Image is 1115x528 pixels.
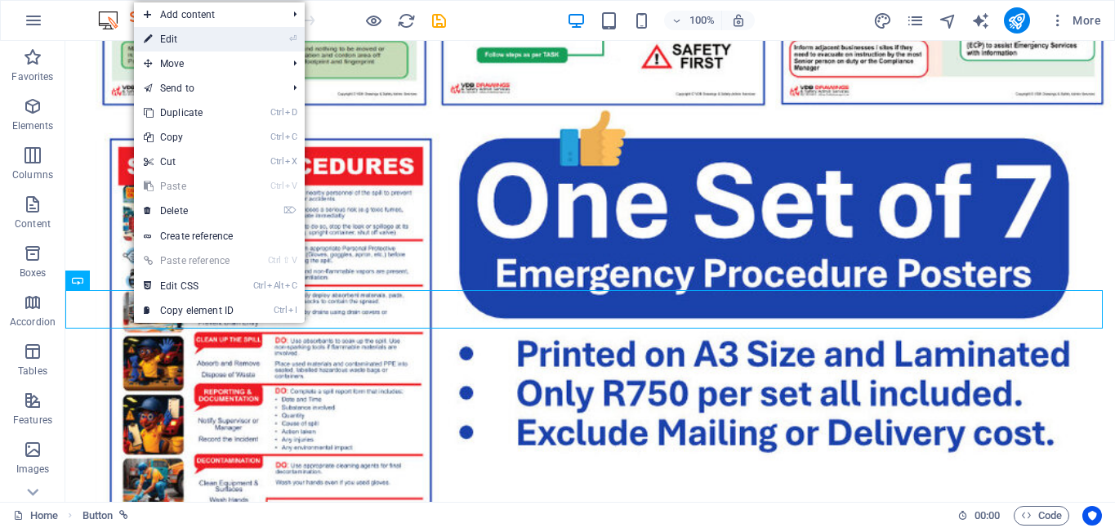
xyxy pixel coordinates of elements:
[363,11,383,30] button: Click here to leave preview mode and continue editing
[285,107,297,118] i: D
[13,414,52,427] p: Features
[971,11,991,30] button: text_generator
[939,11,957,30] i: Navigator
[1014,506,1069,526] button: Code
[664,11,722,30] button: 100%
[11,70,53,83] p: Favorites
[10,315,56,329] p: Accordion
[1082,506,1102,526] button: Usercentrics
[873,11,893,30] button: design
[971,11,990,30] i: AI Writer
[430,11,448,30] i: Save (Ctrl+S)
[397,11,416,30] i: Reload page
[986,509,988,521] span: :
[134,224,305,248] a: Create reference
[274,305,287,315] i: Ctrl
[285,181,297,191] i: V
[253,280,266,291] i: Ctrl
[15,217,51,230] p: Content
[134,27,243,51] a: ⏎Edit
[689,11,715,30] h6: 100%
[906,11,925,30] button: pages
[134,274,243,298] a: CtrlAltCEdit CSS
[134,2,280,27] span: Add content
[1007,11,1026,30] i: Publish
[13,506,58,526] a: Click to cancel selection. Double-click to open Pages
[12,168,53,181] p: Columns
[429,11,448,30] button: save
[83,506,114,526] span: Click to select. Double-click to edit
[134,298,243,323] a: CtrlICopy element ID
[289,34,297,44] i: ⏎
[20,266,47,280] p: Boxes
[134,150,243,174] a: CtrlXCut
[873,11,892,30] i: Design (Ctrl+Alt+Y)
[292,255,297,266] i: V
[975,506,1000,526] span: 00 00
[134,125,243,150] a: CtrlCCopy
[285,156,297,167] i: X
[134,174,243,199] a: CtrlVPaste
[270,107,283,118] i: Ctrl
[283,255,290,266] i: ⇧
[119,511,128,520] i: This element is linked
[267,280,283,291] i: Alt
[270,181,283,191] i: Ctrl
[83,506,129,526] nav: breadcrumb
[1050,12,1101,29] span: More
[957,506,1001,526] h6: Session time
[731,13,746,28] i: On resize automatically adjust zoom level to fit chosen device.
[134,248,243,273] a: Ctrl⇧VPaste reference
[939,11,958,30] button: navigator
[134,101,243,125] a: CtrlDDuplicate
[94,11,216,30] img: Editor Logo
[1021,506,1062,526] span: Code
[134,51,280,76] span: Move
[134,199,243,223] a: ⌦Delete
[12,119,54,132] p: Elements
[270,156,283,167] i: Ctrl
[283,205,297,216] i: ⌦
[285,132,297,142] i: C
[268,255,281,266] i: Ctrl
[396,11,416,30] button: reload
[18,365,47,378] p: Tables
[1004,7,1030,34] button: publish
[16,463,50,476] p: Images
[270,132,283,142] i: Ctrl
[134,76,280,101] a: Send to
[288,305,297,315] i: I
[285,280,297,291] i: C
[906,11,925,30] i: Pages (Ctrl+Alt+S)
[1043,7,1108,34] button: More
